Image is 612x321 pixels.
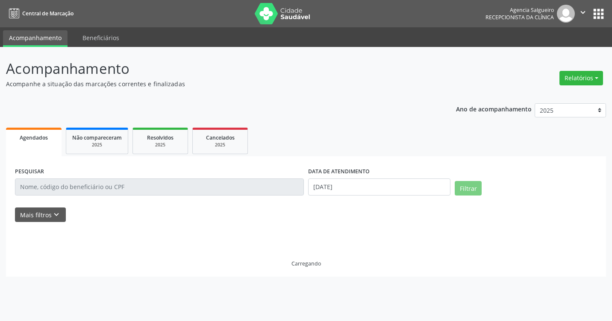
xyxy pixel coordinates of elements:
[485,14,554,21] span: Recepcionista da clínica
[72,142,122,148] div: 2025
[3,30,68,47] a: Acompanhamento
[147,134,174,141] span: Resolvidos
[557,5,575,23] img: img
[15,178,304,196] input: Nome, código do beneficiário ou CPF
[199,142,241,148] div: 2025
[308,165,370,178] label: DATA DE ATENDIMENTO
[455,181,482,196] button: Filtrar
[52,210,61,219] i: keyboard_arrow_down
[456,103,532,114] p: Ano de acompanhamento
[6,58,426,79] p: Acompanhamento
[20,134,48,141] span: Agendados
[578,8,588,17] i: 
[15,165,44,178] label: PESQUISAR
[591,6,606,21] button: apps
[291,260,321,267] div: Carregando
[72,134,122,141] span: Não compareceram
[6,6,74,20] a: Central de Marcação
[76,30,125,45] a: Beneficiários
[559,71,603,85] button: Relatórios
[575,5,591,23] button: 
[206,134,235,141] span: Cancelados
[15,207,66,222] button: Mais filtroskeyboard_arrow_down
[6,79,426,88] p: Acompanhe a situação das marcações correntes e finalizadas
[139,142,182,148] div: 2025
[22,10,74,17] span: Central de Marcação
[308,178,450,196] input: Selecione um intervalo
[485,6,554,14] div: Agencia Salgueiro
